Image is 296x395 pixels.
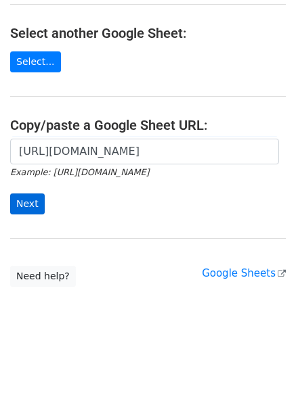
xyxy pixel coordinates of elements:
[10,25,286,41] h4: Select another Google Sheet:
[202,267,286,279] a: Google Sheets
[10,51,61,72] a: Select...
[10,193,45,214] input: Next
[228,330,296,395] iframe: Chat Widget
[10,139,279,164] input: Paste your Google Sheet URL here
[10,167,149,177] small: Example: [URL][DOMAIN_NAME]
[10,266,76,287] a: Need help?
[10,117,286,133] h4: Copy/paste a Google Sheet URL:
